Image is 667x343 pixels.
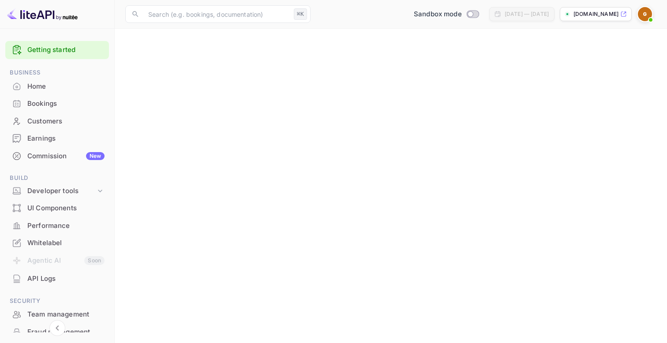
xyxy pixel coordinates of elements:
a: Home [5,78,109,94]
div: Team management [27,309,105,320]
div: Commission [27,151,105,161]
img: LiteAPI logo [7,7,78,21]
div: Performance [5,217,109,235]
a: UI Components [5,200,109,216]
div: New [86,152,105,160]
a: CommissionNew [5,148,109,164]
input: Search (e.g. bookings, documentation) [143,5,290,23]
a: API Logs [5,270,109,287]
div: Whitelabel [5,235,109,252]
a: Team management [5,306,109,322]
div: Developer tools [5,183,109,199]
a: Fraud management [5,324,109,340]
button: Collapse navigation [49,320,65,336]
div: CommissionNew [5,148,109,165]
a: Getting started [27,45,105,55]
span: Business [5,68,109,78]
div: Performance [27,221,105,231]
div: Developer tools [27,186,96,196]
div: API Logs [5,270,109,287]
p: [DOMAIN_NAME] [573,10,618,18]
div: Fraud management [5,324,109,341]
a: Earnings [5,130,109,146]
div: Fraud management [27,327,105,337]
img: GrupoVDT [638,7,652,21]
span: Build [5,173,109,183]
div: API Logs [27,274,105,284]
div: UI Components [5,200,109,217]
a: Whitelabel [5,235,109,251]
a: Bookings [5,95,109,112]
a: Performance [5,217,109,234]
div: Earnings [5,130,109,147]
a: Customers [5,113,109,129]
div: UI Components [27,203,105,213]
div: [DATE] — [DATE] [505,10,549,18]
div: Getting started [5,41,109,59]
div: Team management [5,306,109,323]
span: Security [5,296,109,306]
div: Switch to Production mode [410,9,482,19]
div: Whitelabel [27,238,105,248]
span: Sandbox mode [414,9,462,19]
div: Bookings [27,99,105,109]
div: ⌘K [294,8,307,20]
div: Earnings [27,134,105,144]
div: Customers [5,113,109,130]
div: Home [5,78,109,95]
div: Home [27,82,105,92]
div: Customers [27,116,105,127]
